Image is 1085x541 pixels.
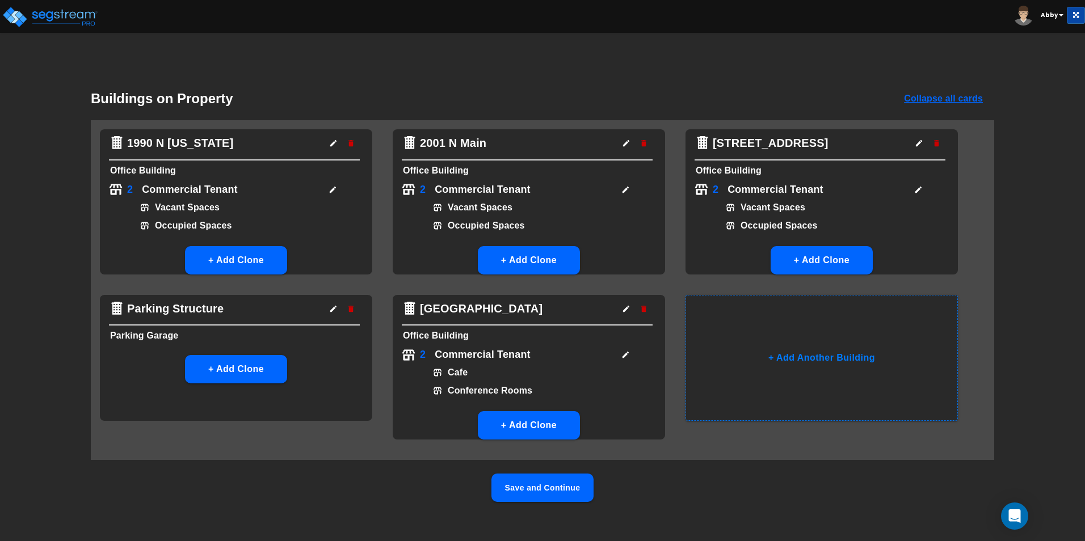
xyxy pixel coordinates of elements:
[140,203,149,212] img: Tenant Icon
[695,183,708,196] img: Tenant Icon
[727,182,823,197] p: Commercial Tenant
[442,201,512,214] p: Vacant Spaces
[904,92,983,105] p: Collapse all cards
[149,201,220,214] p: Vacant Spaces
[442,219,525,233] p: Occupied Spaces
[695,135,710,151] img: Building Icon
[127,136,233,150] h4: 1990 N [US_STATE]
[185,355,287,383] button: + Add Clone
[420,182,426,197] p: 2
[402,348,415,362] img: Tenant Icon
[478,246,580,274] button: + Add Clone
[726,203,735,212] img: Tenant Icon
[726,221,735,230] img: Tenant Icon
[142,182,238,197] p: Commercial Tenant
[420,136,486,150] h4: 2001 N Main
[435,347,531,362] p: Commercial Tenant
[442,366,468,379] p: Cafe
[1013,6,1033,26] img: avatar.png
[686,295,958,421] button: + Add Another Building
[109,301,125,316] img: Building Icon
[402,183,415,196] img: Tenant Icon
[140,221,149,230] img: Tenant Icon
[402,135,418,151] img: Building Icon
[713,136,829,150] h4: [STREET_ADDRESS]
[433,203,442,212] img: Tenant Icon
[1001,502,1028,530] div: Open Intercom Messenger
[109,135,125,151] img: Building Icon
[491,474,594,502] button: Save and Continue
[771,246,873,274] button: + Add Clone
[735,219,818,233] p: Occupied Spaces
[696,163,948,179] h6: Office Building
[110,328,362,344] h6: Parking Garage
[110,163,362,179] h6: Office Building
[435,182,531,197] p: Commercial Tenant
[185,246,287,274] button: + Add Clone
[420,347,426,362] p: 2
[713,182,718,197] p: 2
[442,384,532,398] p: Conference Rooms
[403,163,655,179] h6: Office Building
[433,368,442,377] img: Tenant Icon
[127,302,224,316] h4: Parking Structure
[1041,11,1058,19] b: Abby
[433,221,442,230] img: Tenant Icon
[420,302,542,316] h4: [GEOGRAPHIC_DATA]
[2,6,98,28] img: logo_pro_r.png
[735,201,805,214] p: Vacant Spaces
[127,182,133,197] p: 2
[91,91,233,107] h3: Buildings on Property
[109,183,123,196] img: Tenant Icon
[403,328,655,344] h6: Office Building
[478,411,580,439] button: + Add Clone
[433,386,442,395] img: Tenant Icon
[149,219,232,233] p: Occupied Spaces
[402,301,418,316] img: Building Icon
